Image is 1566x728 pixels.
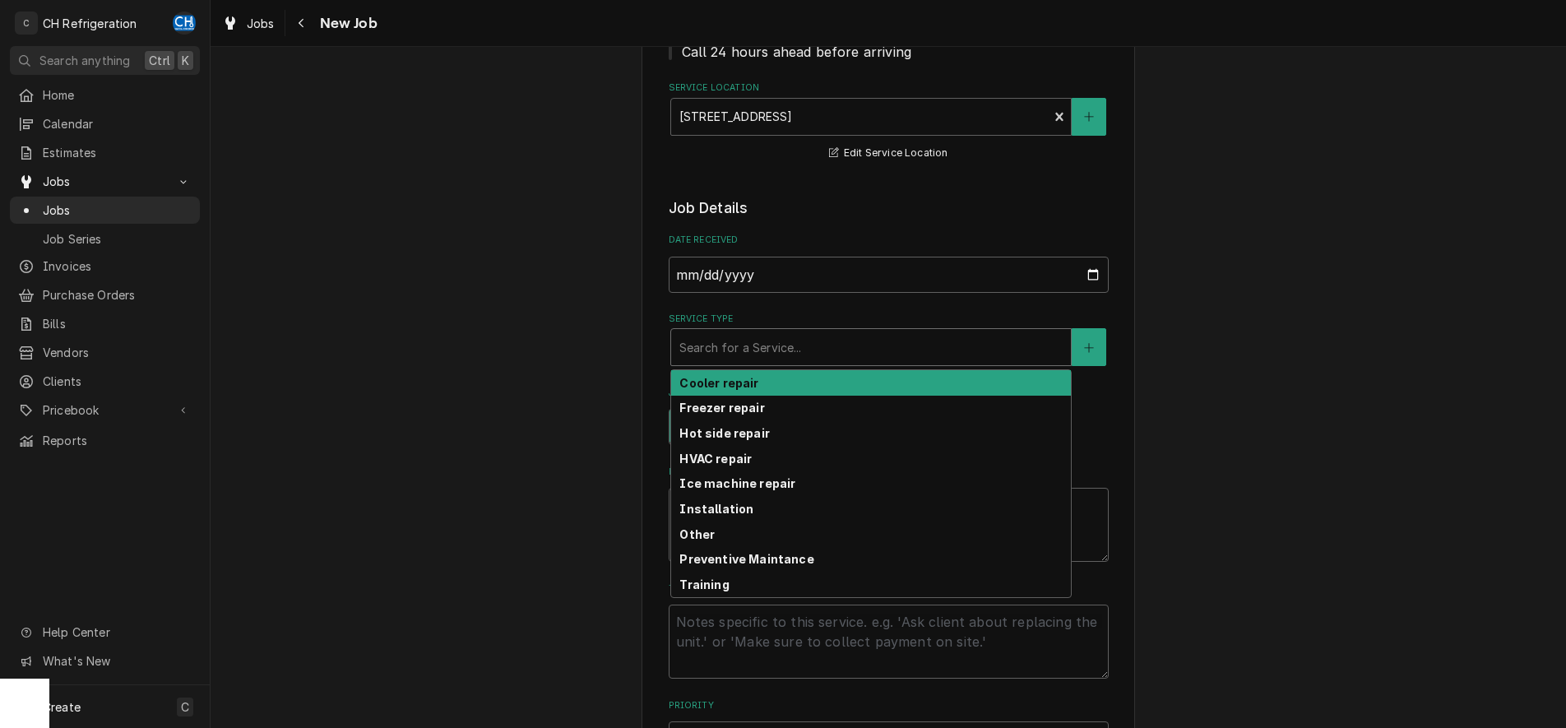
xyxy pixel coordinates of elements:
[679,577,729,591] strong: Training
[173,12,196,35] div: CH
[10,281,200,308] a: Purchase Orders
[39,52,130,69] span: Search anything
[669,81,1109,163] div: Service Location
[669,234,1109,292] div: Date Received
[10,619,200,646] a: Go to Help Center
[43,286,192,304] span: Purchase Orders
[247,15,275,32] span: Jobs
[289,10,315,36] button: Navigate back
[43,86,192,104] span: Home
[669,234,1109,247] label: Date Received
[15,12,38,35] div: C
[43,257,192,275] span: Invoices
[10,427,200,454] a: Reports
[43,373,192,390] span: Clients
[10,110,200,137] a: Calendar
[669,466,1109,479] label: Reason For Call
[669,387,1109,400] label: Job Type
[679,426,769,440] strong: Hot side repair
[315,12,378,35] span: New Job
[10,225,200,253] a: Job Series
[43,315,192,332] span: Bills
[1084,342,1094,354] svg: Create New Service
[10,368,200,395] a: Clients
[10,46,200,75] button: Search anythingCtrlK
[669,466,1109,562] div: Reason For Call
[182,52,189,69] span: K
[43,652,190,670] span: What's New
[10,253,200,280] a: Invoices
[669,257,1109,293] input: yyyy-mm-dd
[679,452,752,466] strong: HVAC repair
[43,401,167,419] span: Pricebook
[43,15,137,32] div: CH Refrigeration
[43,700,81,714] span: Create
[10,197,200,224] a: Jobs
[669,42,1109,62] span: Client Notes
[43,230,192,248] span: Job Series
[215,10,281,37] a: Jobs
[669,313,1109,326] label: Service Type
[43,432,192,449] span: Reports
[669,582,1109,679] div: Technician Instructions
[43,202,192,219] span: Jobs
[10,647,200,675] a: Go to What's New
[669,313,1109,366] div: Service Type
[10,168,200,195] a: Go to Jobs
[181,698,189,716] span: C
[679,401,764,415] strong: Freezer repair
[10,310,200,337] a: Bills
[10,396,200,424] a: Go to Pricebook
[669,387,1109,445] div: Job Type
[682,44,912,60] span: Call 24 hours ahead before arriving
[669,699,1109,712] label: Priority
[679,476,795,490] strong: Ice machine repair
[827,143,951,164] button: Edit Service Location
[1072,328,1106,366] button: Create New Service
[43,173,167,190] span: Jobs
[173,12,196,35] div: Chris Hiraga's Avatar
[679,502,753,516] strong: Installation
[149,52,170,69] span: Ctrl
[669,197,1109,219] legend: Job Details
[669,81,1109,95] label: Service Location
[43,144,192,161] span: Estimates
[10,339,200,366] a: Vendors
[10,139,200,166] a: Estimates
[669,582,1109,596] label: Technician Instructions
[679,376,758,390] strong: Cooler repair
[43,344,192,361] span: Vendors
[43,624,190,641] span: Help Center
[1084,111,1094,123] svg: Create New Location
[1072,98,1106,136] button: Create New Location
[679,552,813,566] strong: Preventive Maintance
[43,115,192,132] span: Calendar
[679,527,715,541] strong: Other
[10,81,200,109] a: Home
